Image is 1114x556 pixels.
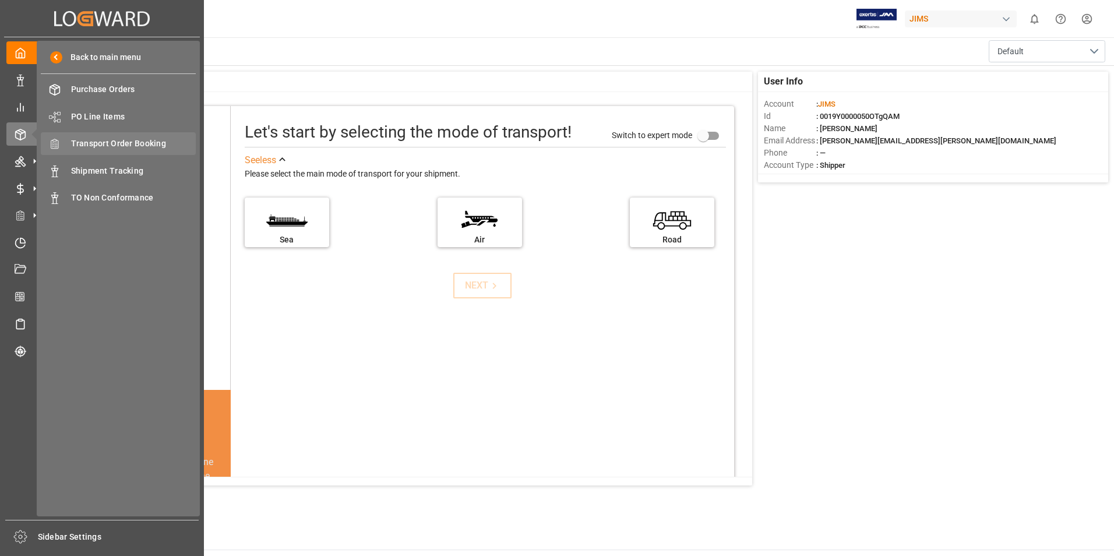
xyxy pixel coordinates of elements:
span: Purchase Orders [71,83,196,96]
span: : Shipper [816,161,845,170]
span: Sidebar Settings [38,531,199,543]
span: : [PERSON_NAME] [816,124,877,133]
a: PO Line Items [41,105,196,128]
img: Exertis%20JAM%20-%20Email%20Logo.jpg_1722504956.jpg [856,9,897,29]
span: Transport Order Booking [71,138,196,150]
a: Purchase Orders [41,78,196,101]
a: CO2 Calculator [6,285,198,308]
a: My Cockpit [6,41,198,64]
div: NEXT [465,279,500,293]
span: Shipment Tracking [71,165,196,177]
span: Account [764,98,816,110]
span: Name [764,122,816,135]
a: My Reports [6,96,198,118]
div: Let's start by selecting the mode of transport! [245,120,572,145]
div: JIMS [905,10,1017,27]
span: : — [816,149,826,157]
span: TO Non Conformance [71,192,196,204]
button: next slide / item [214,455,231,553]
a: Tracking Shipment [6,339,198,362]
div: Please select the main mode of transport for your shipment. [245,167,726,181]
a: TO Non Conformance [41,186,196,209]
span: Default [997,45,1024,58]
a: Transport Order Booking [41,132,196,155]
span: User Info [764,75,803,89]
a: Timeslot Management V2 [6,231,198,254]
div: Road [636,234,708,246]
div: See less [245,153,276,167]
a: Data Management [6,68,198,91]
div: Sea [251,234,323,246]
a: Shipment Tracking [41,159,196,182]
button: NEXT [453,273,512,298]
span: Email Address [764,135,816,147]
span: JIMS [818,100,835,108]
span: Back to main menu [62,51,141,64]
a: Sailing Schedules [6,312,198,335]
span: : 0019Y0000050OTgQAM [816,112,900,121]
span: Switch to expert mode [612,130,692,139]
button: show 0 new notifications [1021,6,1048,32]
span: Account Type [764,159,816,171]
button: open menu [989,40,1105,62]
a: Document Management [6,258,198,281]
span: : [PERSON_NAME][EMAIL_ADDRESS][PERSON_NAME][DOMAIN_NAME] [816,136,1056,145]
div: Air [443,234,516,246]
span: Id [764,110,816,122]
span: : [816,100,835,108]
span: PO Line Items [71,111,196,123]
span: Phone [764,147,816,159]
button: JIMS [905,8,1021,30]
button: Help Center [1048,6,1074,32]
